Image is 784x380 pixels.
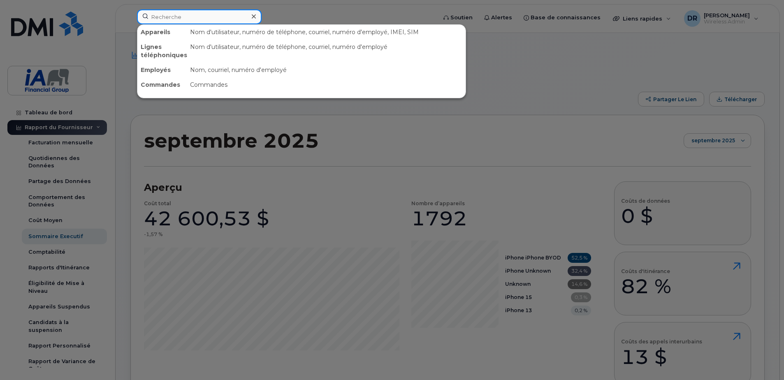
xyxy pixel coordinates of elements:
div: Commandes [187,77,466,92]
div: Employés [137,63,187,77]
div: Nom, courriel, numéro d'employé [187,63,466,77]
div: Appareils [137,25,187,39]
div: Commandes [137,77,187,92]
div: Lignes téléphoniques [137,39,187,63]
div: Nom d'utilisateur, numéro de téléphone, courriel, numéro d'employé, IMEI, SIM [187,25,466,39]
div: Nom d'utilisateur, numéro de téléphone, courriel, numéro d'employé [187,39,466,63]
